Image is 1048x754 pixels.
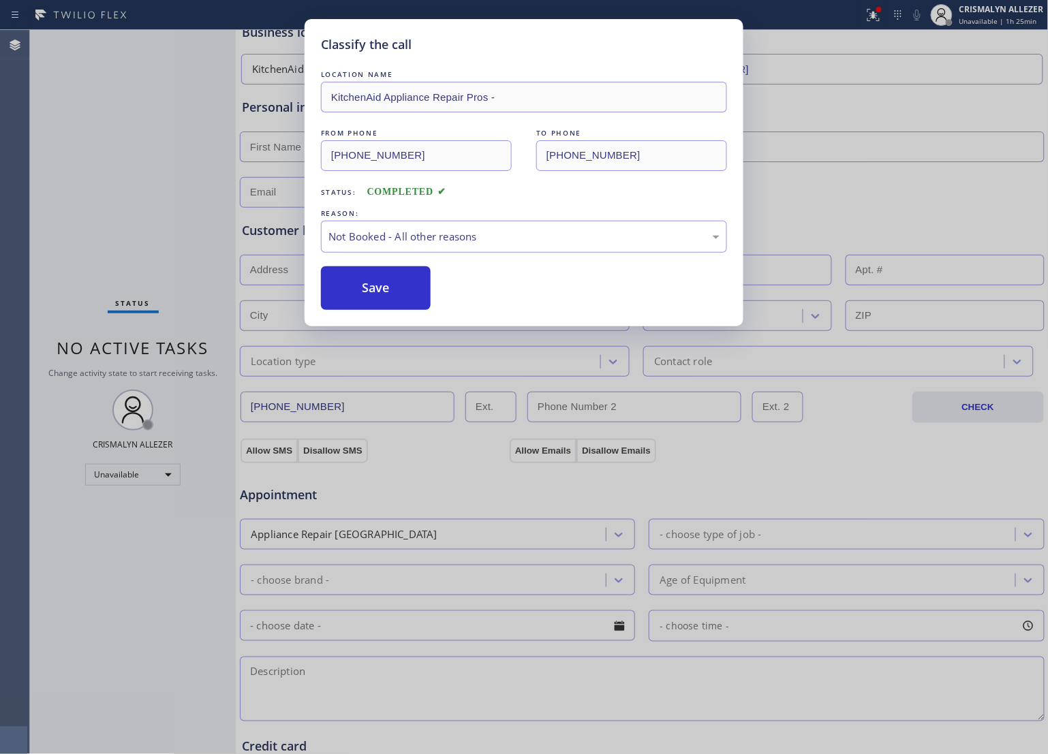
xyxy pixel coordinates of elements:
[321,140,512,171] input: From phone
[536,126,727,140] div: TO PHONE
[321,187,356,197] span: Status:
[321,67,727,82] div: LOCATION NAME
[321,206,727,221] div: REASON:
[321,35,412,54] h5: Classify the call
[328,229,720,245] div: Not Booked - All other reasons
[321,126,512,140] div: FROM PHONE
[367,187,446,197] span: COMPLETED
[536,140,727,171] input: To phone
[321,266,431,310] button: Save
